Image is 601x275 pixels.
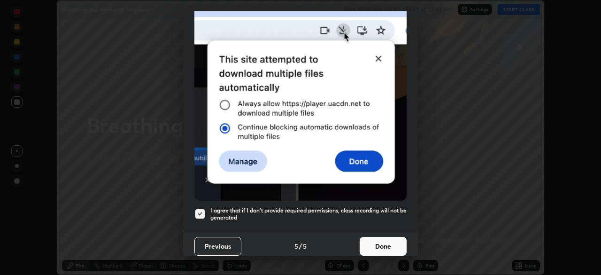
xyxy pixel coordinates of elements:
button: Done [360,237,407,256]
h4: 5 [294,241,298,251]
h5: I agree that if I don't provide required permissions, class recording will not be generated [210,207,407,221]
h4: 5 [303,241,307,251]
button: Previous [194,237,241,256]
h4: / [299,241,302,251]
